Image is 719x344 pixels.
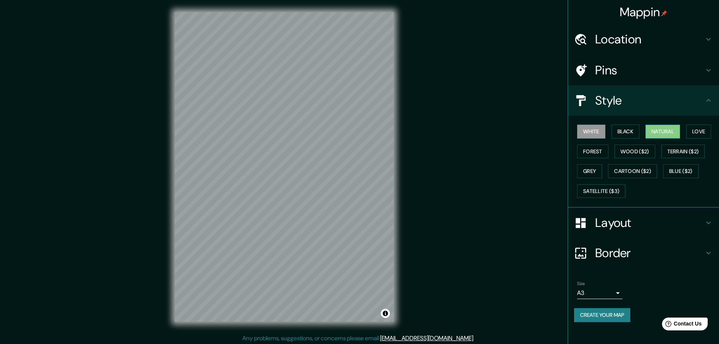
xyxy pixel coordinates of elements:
div: Style [568,85,719,116]
button: Satellite ($3) [577,184,625,198]
button: Wood ($2) [614,145,655,159]
img: pin-icon.png [661,10,667,16]
h4: Style [595,93,704,108]
iframe: Help widget launcher [652,315,711,336]
label: Size [577,281,585,287]
div: . [474,334,476,343]
button: Toggle attribution [381,309,390,318]
h4: Layout [595,215,704,230]
button: Love [686,125,711,139]
button: Blue ($2) [663,164,699,178]
div: Layout [568,208,719,238]
a: [EMAIL_ADDRESS][DOMAIN_NAME] [380,334,473,342]
button: Natural [645,125,680,139]
div: Pins [568,55,719,85]
h4: Location [595,32,704,47]
h4: Pins [595,63,704,78]
div: A3 [577,287,622,299]
button: Forest [577,145,608,159]
button: Black [611,125,640,139]
button: Create your map [574,308,630,322]
button: White [577,125,605,139]
h4: Border [595,245,704,261]
button: Grey [577,164,602,178]
button: Cartoon ($2) [608,164,657,178]
h4: Mappin [620,5,668,20]
canvas: Map [175,12,394,322]
div: Border [568,238,719,268]
div: Location [568,24,719,54]
div: . [476,334,477,343]
button: Terrain ($2) [661,145,705,159]
p: Any problems, suggestions, or concerns please email . [242,334,474,343]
